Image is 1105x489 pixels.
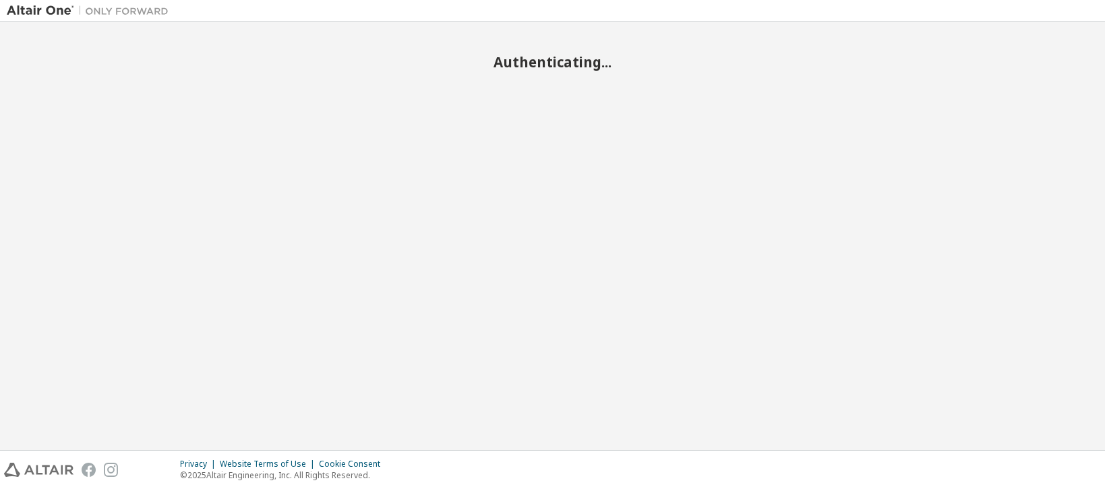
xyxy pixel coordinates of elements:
[7,53,1098,71] h2: Authenticating...
[7,4,175,18] img: Altair One
[319,459,388,469] div: Cookie Consent
[4,463,73,477] img: altair_logo.svg
[180,469,388,481] p: © 2025 Altair Engineering, Inc. All Rights Reserved.
[82,463,96,477] img: facebook.svg
[104,463,118,477] img: instagram.svg
[220,459,319,469] div: Website Terms of Use
[180,459,220,469] div: Privacy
